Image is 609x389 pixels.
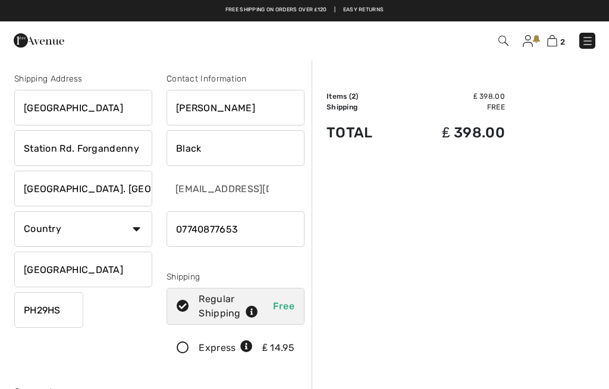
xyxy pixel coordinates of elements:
[167,271,304,283] div: Shipping
[402,102,505,112] td: Free
[167,73,304,85] div: Contact Information
[14,252,152,287] input: State/Province
[343,6,384,14] a: Easy Returns
[14,171,152,206] input: City
[167,90,304,126] input: First name
[402,112,505,153] td: ₤ 398.00
[14,34,64,45] a: 1ère Avenue
[199,341,253,355] div: Express
[582,35,594,47] img: Menu
[167,171,270,206] input: E-mail
[327,91,402,102] td: Items ( )
[327,102,402,112] td: Shipping
[225,6,327,14] a: Free shipping on orders over ₤120
[273,300,294,312] span: Free
[167,211,304,247] input: Mobile
[199,292,265,321] div: Regular Shipping
[560,37,565,46] span: 2
[14,292,83,328] input: Zip/Postal Code
[523,35,533,47] img: My Info
[14,90,152,126] input: Address line 1
[327,112,402,153] td: Total
[334,6,335,14] span: |
[14,130,152,166] input: Address line 2
[547,33,565,48] a: 2
[498,36,508,46] img: Search
[167,130,304,166] input: Last name
[402,91,505,102] td: ₤ 398.00
[351,92,356,101] span: 2
[262,341,294,355] div: ₤ 14.95
[14,29,64,52] img: 1ère Avenue
[14,73,152,85] div: Shipping Address
[547,35,557,46] img: Shopping Bag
